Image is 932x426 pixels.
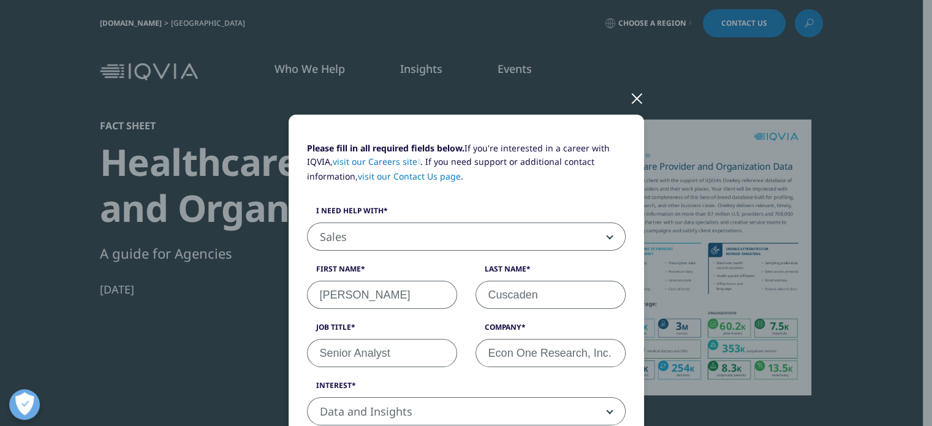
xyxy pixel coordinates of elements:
[307,322,457,339] label: Job Title
[475,322,626,339] label: Company
[358,170,461,182] a: visit our Contact Us page
[307,205,626,223] label: I need help with
[307,264,457,281] label: First Name
[307,380,626,397] label: Interest
[308,223,625,251] span: Sales
[308,398,625,426] span: Data and Insights
[9,389,40,420] button: Open Preferences
[307,223,626,251] span: Sales
[475,264,626,281] label: Last Name
[307,142,464,154] strong: Please fill in all required fields below.
[307,397,626,425] span: Data and Insights
[333,156,421,167] a: visit our Careers site
[307,142,626,192] p: If you're interested in a career with IQVIA, . If you need support or additional contact informat...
